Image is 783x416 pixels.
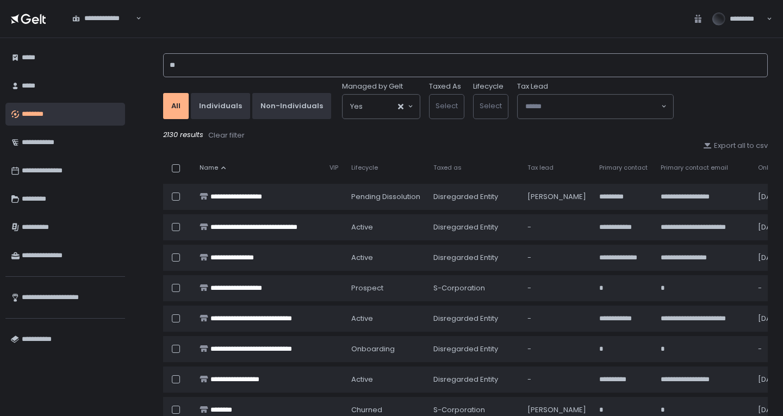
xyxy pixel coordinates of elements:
div: - [527,253,586,263]
span: Primary contact [599,164,648,172]
div: Clear filter [208,131,245,140]
label: Taxed As [429,82,461,91]
span: Tax Lead [517,82,548,91]
div: - [527,375,586,384]
span: pending Dissolution [351,192,420,202]
button: Non-Individuals [252,93,331,119]
div: [PERSON_NAME] [527,405,586,415]
span: Yes [350,101,363,112]
span: active [351,375,373,384]
div: - [527,222,586,232]
span: churned [351,405,382,415]
button: Export all to csv [703,141,768,151]
div: Disregarded Entity [433,344,514,354]
div: S-Corporation [433,405,514,415]
span: Taxed as [433,164,462,172]
span: active [351,222,373,232]
input: Search for option [134,13,135,24]
span: Primary contact email [661,164,728,172]
span: Lifecycle [351,164,378,172]
div: Search for option [518,95,673,119]
div: 2130 results [163,130,768,141]
div: - [527,283,586,293]
div: S-Corporation [433,283,514,293]
button: Individuals [191,93,250,119]
span: Name [200,164,218,172]
div: Search for option [65,7,141,30]
span: Select [480,101,502,111]
span: Managed by Gelt [342,82,403,91]
div: All [171,101,181,111]
span: onboarding [351,344,395,354]
div: Non-Individuals [260,101,323,111]
span: prospect [351,283,383,293]
span: active [351,253,373,263]
input: Search for option [363,101,397,112]
input: Search for option [525,101,660,112]
button: Clear Selected [398,104,403,109]
div: Search for option [343,95,420,119]
div: Disregarded Entity [433,192,514,202]
span: active [351,314,373,324]
div: Disregarded Entity [433,253,514,263]
button: Clear filter [208,130,245,141]
div: Disregarded Entity [433,375,514,384]
span: Tax lead [527,164,554,172]
label: Lifecycle [473,82,504,91]
div: - [527,314,586,324]
span: Select [436,101,458,111]
div: Individuals [199,101,242,111]
div: Disregarded Entity [433,314,514,324]
span: VIP [330,164,338,172]
button: All [163,93,189,119]
div: [PERSON_NAME] [527,192,586,202]
div: - [527,344,586,354]
div: Disregarded Entity [433,222,514,232]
